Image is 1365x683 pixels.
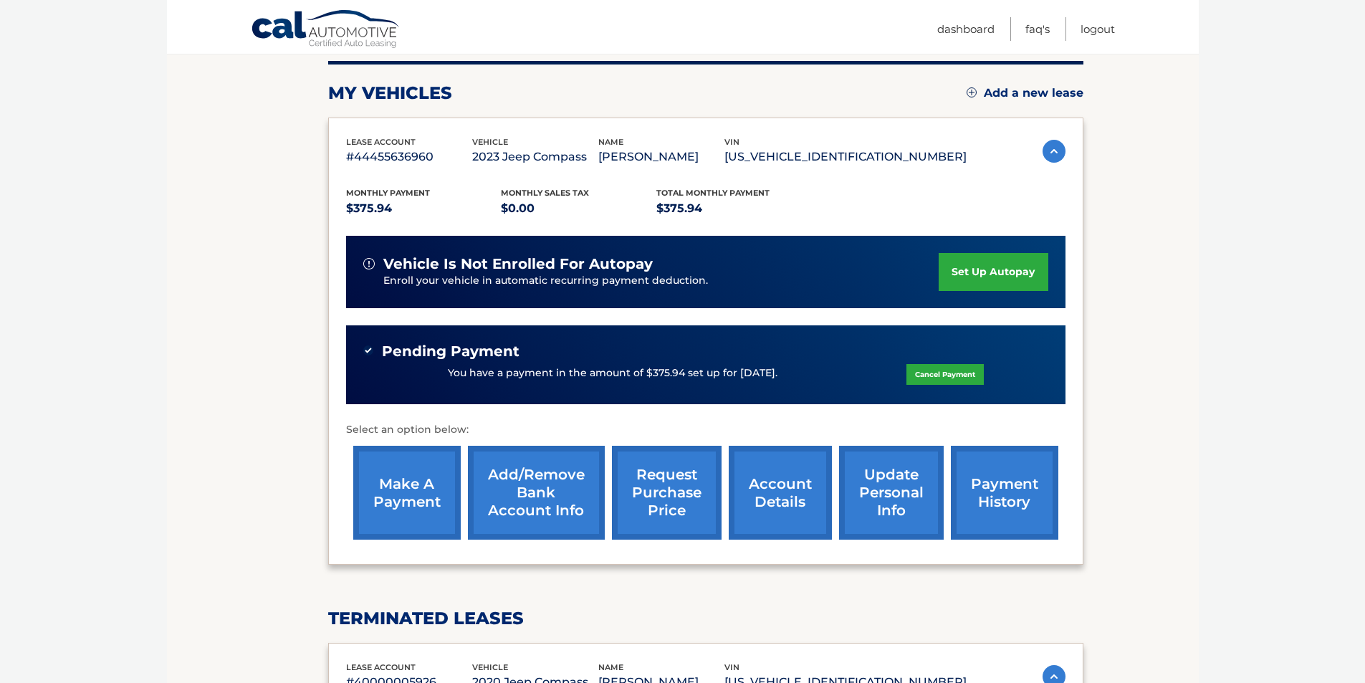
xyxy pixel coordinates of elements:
p: #44455636960 [346,147,472,167]
span: vehicle [472,662,508,672]
a: set up autopay [939,253,1048,291]
h2: terminated leases [328,608,1083,629]
p: [US_VEHICLE_IDENTIFICATION_NUMBER] [724,147,967,167]
img: alert-white.svg [363,258,375,269]
a: Cancel Payment [906,364,984,385]
span: Total Monthly Payment [656,188,770,198]
h2: my vehicles [328,82,452,104]
img: accordion-active.svg [1043,140,1065,163]
p: Select an option below: [346,421,1065,439]
p: [PERSON_NAME] [598,147,724,167]
span: vehicle is not enrolled for autopay [383,255,653,273]
span: vehicle [472,137,508,147]
span: lease account [346,662,416,672]
a: FAQ's [1025,17,1050,41]
p: Enroll your vehicle in automatic recurring payment deduction. [383,273,939,289]
img: add.svg [967,87,977,97]
a: update personal info [839,446,944,540]
span: Monthly Payment [346,188,430,198]
span: vin [724,662,739,672]
a: payment history [951,446,1058,540]
a: Cal Automotive [251,9,401,51]
p: You have a payment in the amount of $375.94 set up for [DATE]. [448,366,777,381]
a: Add/Remove bank account info [468,446,605,540]
span: Monthly sales Tax [501,188,589,198]
a: Add a new lease [967,86,1083,100]
span: name [598,137,623,147]
p: $375.94 [346,199,502,219]
p: 2023 Jeep Compass [472,147,598,167]
a: account details [729,446,832,540]
p: $375.94 [656,199,812,219]
span: lease account [346,137,416,147]
a: Dashboard [937,17,995,41]
span: name [598,662,623,672]
p: $0.00 [501,199,656,219]
img: check-green.svg [363,345,373,355]
span: Pending Payment [382,343,519,360]
a: make a payment [353,446,461,540]
span: vin [724,137,739,147]
a: request purchase price [612,446,722,540]
a: Logout [1081,17,1115,41]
